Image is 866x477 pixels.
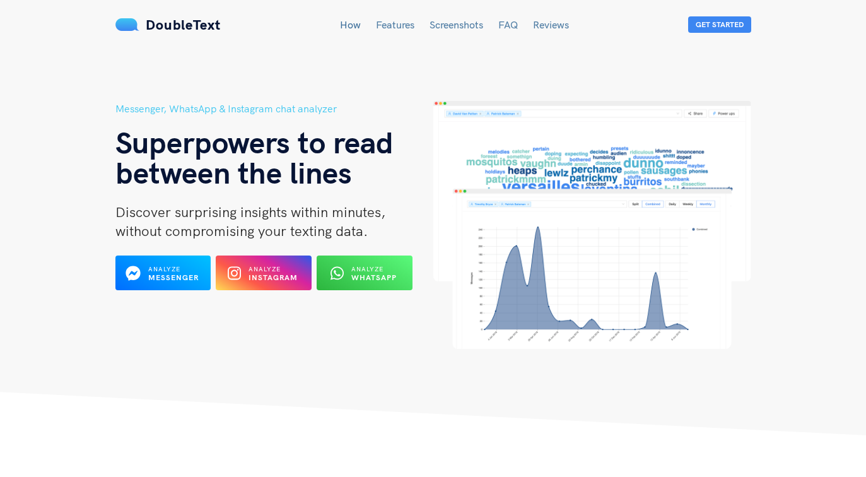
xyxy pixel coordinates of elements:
b: Messenger [148,273,199,282]
a: How [340,18,361,31]
b: Instagram [249,273,298,282]
button: Analyze Messenger [115,256,211,290]
img: mS3x8y1f88AAAAABJRU5ErkJggg== [115,18,139,31]
a: Analyze WhatsApp [317,272,413,283]
button: Get Started [688,16,751,33]
span: between the lines [115,153,352,191]
a: Screenshots [430,18,483,31]
b: WhatsApp [351,273,397,282]
button: Analyze WhatsApp [317,256,413,290]
span: Superpowers to read [115,123,394,161]
a: FAQ [498,18,518,31]
a: DoubleText [115,16,221,33]
span: Discover surprising insights within minutes, [115,203,385,221]
span: Analyze [249,265,281,273]
h5: Messenger, WhatsApp & Instagram chat analyzer [115,101,433,117]
a: Analyze Instagram [216,272,312,283]
img: hero [433,101,751,349]
span: Analyze [351,265,383,273]
button: Analyze Instagram [216,256,312,290]
span: Analyze [148,265,180,273]
a: Analyze Messenger [115,272,211,283]
a: Reviews [533,18,569,31]
span: DoubleText [146,16,221,33]
span: without compromising your texting data. [115,222,368,240]
a: Features [376,18,414,31]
